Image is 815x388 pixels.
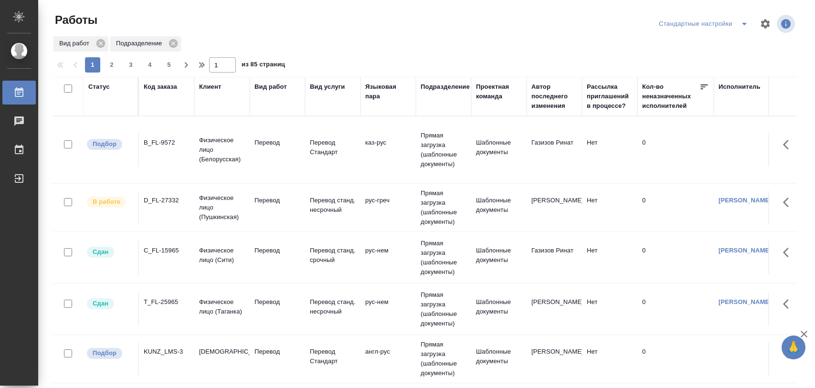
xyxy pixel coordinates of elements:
button: Здесь прячутся важные кнопки [777,342,800,365]
td: Прямая загрузка (шаблонные документы) [416,285,471,333]
p: [DEMOGRAPHIC_DATA] [199,347,245,357]
td: Нет [582,293,637,326]
a: [PERSON_NAME] [719,298,772,305]
td: англ-рус [360,342,416,376]
span: 🙏 [785,337,802,357]
div: Автор последнего изменения [531,82,577,111]
button: 3 [123,57,138,73]
td: рус-нем [360,293,416,326]
p: Перевод [254,138,300,147]
div: Вид работ [254,82,287,92]
td: Шаблонные документы [471,191,527,224]
button: 4 [142,57,158,73]
button: 2 [104,57,119,73]
span: 2 [104,60,119,70]
td: Нет [582,191,637,224]
div: Вид работ [53,36,108,52]
button: Здесь прячутся важные кнопки [777,293,800,315]
td: каз-рус [360,133,416,167]
p: Подразделение [116,39,165,48]
span: из 85 страниц [242,59,285,73]
span: 3 [123,60,138,70]
td: 0 [637,342,714,376]
td: Газизов Ринат [527,133,582,167]
td: 0 [637,241,714,274]
div: Кол-во неназначенных исполнителей [642,82,699,111]
td: Прямая загрузка (шаблонные документы) [416,184,471,231]
span: Работы [53,12,97,28]
td: Нет [582,342,637,376]
td: Шаблонные документы [471,342,527,376]
span: 4 [142,60,158,70]
p: В работе [93,197,120,207]
div: T_FL-25965 [144,297,190,307]
p: Физическое лицо (Таганка) [199,297,245,316]
td: [PERSON_NAME] [527,191,582,224]
button: Здесь прячутся важные кнопки [777,241,800,264]
td: Шаблонные документы [471,133,527,167]
p: Перевод [254,297,300,307]
p: Перевод станд. несрочный [310,196,356,215]
td: рус-нем [360,241,416,274]
button: 🙏 [782,336,805,359]
div: Менеджер проверил работу исполнителя, передает ее на следующий этап [86,297,133,310]
div: Проектная команда [476,82,522,101]
div: Исполнитель выполняет работу [86,196,133,209]
div: Подразделение [110,36,181,52]
td: Нет [582,241,637,274]
td: Прямая загрузка (шаблонные документы) [416,234,471,282]
p: Перевод станд. несрочный [310,297,356,316]
p: Физическое лицо (Белорусская) [199,136,245,164]
p: Перевод [254,196,300,205]
p: Перевод [254,246,300,255]
div: Подразделение [421,82,470,92]
td: Прямая загрузка (шаблонные документы) [416,335,471,383]
div: B_FL-9572 [144,138,190,147]
button: Здесь прячутся важные кнопки [777,133,800,156]
div: Исполнитель [719,82,761,92]
span: Настроить таблицу [754,12,777,35]
div: Языковая пара [365,82,411,101]
div: Рассылка приглашений в процессе? [587,82,633,111]
td: 0 [637,293,714,326]
div: Вид услуги [310,82,345,92]
td: рус-греч [360,191,416,224]
a: [PERSON_NAME] [719,247,772,254]
p: Перевод Стандарт [310,347,356,366]
div: Менеджер проверил работу исполнителя, передает ее на следующий этап [86,246,133,259]
span: 5 [161,60,177,70]
div: Можно подбирать исполнителей [86,347,133,360]
button: 5 [161,57,177,73]
div: Код заказа [144,82,177,92]
div: D_FL-27332 [144,196,190,205]
p: Перевод станд. срочный [310,246,356,265]
a: [PERSON_NAME] [719,197,772,204]
p: Подбор [93,139,116,149]
p: Физическое лицо (Сити) [199,246,245,265]
td: Нет [582,133,637,167]
div: KUNZ_LMS-3 [144,347,190,357]
p: Сдан [93,247,108,257]
p: Перевод [254,347,300,357]
td: Шаблонные документы [471,241,527,274]
td: Прямая загрузка (шаблонные документы) [416,126,471,174]
td: [PERSON_NAME] [527,293,582,326]
td: Газизов Ринат [527,241,582,274]
span: Посмотреть информацию [777,15,797,33]
div: Можно подбирать исполнителей [86,138,133,151]
div: Клиент [199,82,221,92]
td: 0 [637,133,714,167]
td: Шаблонные документы [471,293,527,326]
p: Сдан [93,299,108,308]
div: split button [656,16,754,31]
p: Перевод Стандарт [310,138,356,157]
p: Физическое лицо (Пушкинская) [199,193,245,222]
p: Вид работ [59,39,93,48]
div: Статус [88,82,110,92]
button: Здесь прячутся важные кнопки [777,191,800,214]
td: [PERSON_NAME] [527,342,582,376]
p: Подбор [93,348,116,358]
div: C_FL-15965 [144,246,190,255]
td: 0 [637,191,714,224]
